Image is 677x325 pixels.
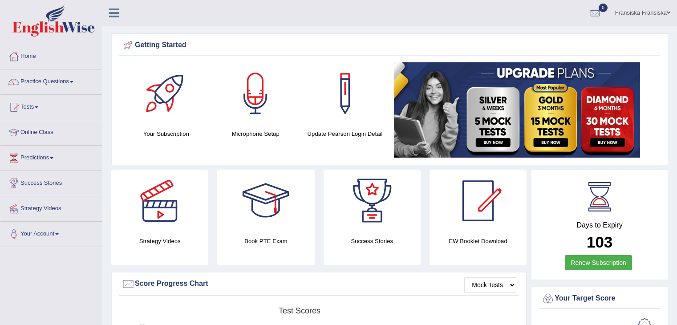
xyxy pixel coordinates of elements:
h4: Update Pearson Login Detail [305,129,385,138]
div: Your Target Score [541,292,658,305]
h4: Strategy Videos [111,236,208,246]
img: small5.jpg [394,62,640,158]
a: Predictions [0,146,102,168]
h4: Book PTE Exam [217,236,314,246]
tspan: Test scores [279,306,320,315]
div: Score Progress Chart [122,277,516,291]
a: Renew Subscription [565,255,632,270]
div: Getting Started [122,39,658,52]
h4: Success Stories [324,236,421,246]
a: Practice Questions [0,69,102,92]
h4: Your Subscription [126,129,207,138]
h4: Days to Expiry [541,221,658,229]
a: Tests [0,95,102,117]
a: Home [0,44,102,66]
a: Your Account [0,222,102,244]
h4: Microphone Setup [215,129,296,138]
span: 0 [599,4,608,12]
a: Online Class [0,120,102,142]
a: Strategy Videos [0,196,102,219]
a: Success Stories [0,171,102,193]
h4: EW Booklet Download [430,236,527,246]
b: 103 [587,233,612,251]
